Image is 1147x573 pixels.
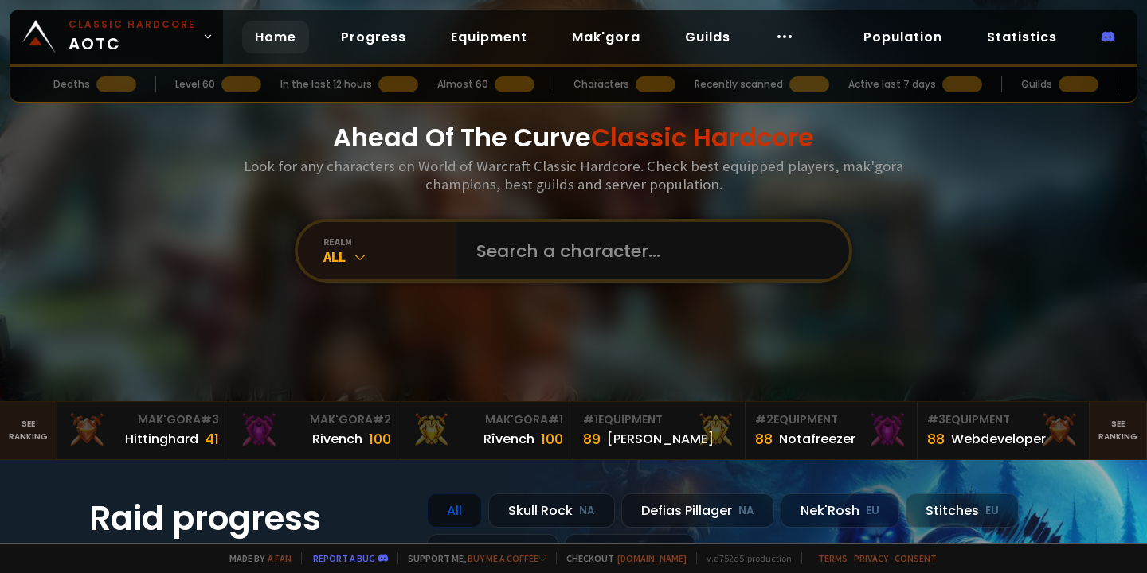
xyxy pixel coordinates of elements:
a: Terms [818,552,848,564]
span: # 3 [201,411,219,427]
a: #1Equipment89[PERSON_NAME] [573,402,746,459]
div: Stitches [906,493,1019,528]
div: 88 [927,428,945,450]
input: Search a character... [467,222,830,279]
a: a fan [268,552,292,564]
div: Level 60 [175,77,215,92]
div: Defias Pillager [621,493,774,528]
small: NA [579,503,595,519]
div: 100 [541,428,563,450]
div: Webdeveloper [951,429,1046,449]
a: [DOMAIN_NAME] [617,552,687,564]
div: Equipment [927,411,1079,428]
span: Support me, [397,552,546,564]
a: Mak'Gora#2Rivench100 [229,402,401,459]
div: Hittinghard [125,429,198,449]
a: Seeranking [1090,402,1147,459]
span: # 2 [755,411,773,427]
small: Classic Hardcore [69,18,196,32]
a: Guilds [672,21,743,53]
div: Characters [573,77,629,92]
div: Mak'Gora [411,411,563,428]
a: Home [242,21,309,53]
a: Privacy [854,552,888,564]
div: In the last 12 hours [280,77,372,92]
div: Almost 60 [437,77,488,92]
div: Notafreezer [779,429,855,449]
div: Doomhowl [427,534,558,568]
a: Mak'Gora#3Hittinghard41 [57,402,229,459]
a: Classic HardcoreAOTC [10,10,223,64]
div: Skull Rock [488,493,615,528]
div: Mak'Gora [67,411,219,428]
div: Equipment [583,411,735,428]
a: Progress [328,21,419,53]
small: NA [738,503,754,519]
div: Guilds [1021,77,1052,92]
div: Mak'Gora [239,411,391,428]
a: Report a bug [313,552,375,564]
div: [PERSON_NAME] [607,429,714,449]
div: Recently scanned [695,77,783,92]
div: All [323,248,457,266]
small: EU [866,503,879,519]
div: 88 [755,428,773,450]
a: Mak'gora [559,21,653,53]
h1: Raid progress [89,493,408,544]
div: Deaths [53,77,90,92]
a: Statistics [974,21,1070,53]
span: Checkout [556,552,687,564]
span: # 3 [927,411,945,427]
div: realm [323,236,457,248]
a: Consent [895,552,937,564]
span: # 1 [583,411,598,427]
a: Population [851,21,955,53]
div: 41 [205,428,219,450]
span: AOTC [69,18,196,56]
span: # 2 [373,411,391,427]
div: Rîvench [483,429,534,449]
div: 89 [583,428,601,450]
small: EU [985,503,999,519]
a: #2Equipment88Notafreezer [746,402,918,459]
div: 100 [369,428,391,450]
span: Classic Hardcore [591,119,814,155]
div: Nek'Rosh [781,493,899,528]
span: # 1 [548,411,563,427]
a: Equipment [438,21,540,53]
h1: Ahead Of The Curve [333,119,814,157]
div: Soulseeker [565,534,695,568]
a: Mak'Gora#1Rîvench100 [401,402,573,459]
h3: Look for any characters on World of Warcraft Classic Hardcore. Check best equipped players, mak'g... [237,157,910,193]
div: Active last 7 days [848,77,936,92]
a: Buy me a coffee [468,552,546,564]
div: Rivench [312,429,362,449]
div: Equipment [755,411,907,428]
div: All [427,493,482,528]
a: #3Equipment88Webdeveloper [918,402,1090,459]
span: v. d752d5 - production [696,552,792,564]
span: Made by [220,552,292,564]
